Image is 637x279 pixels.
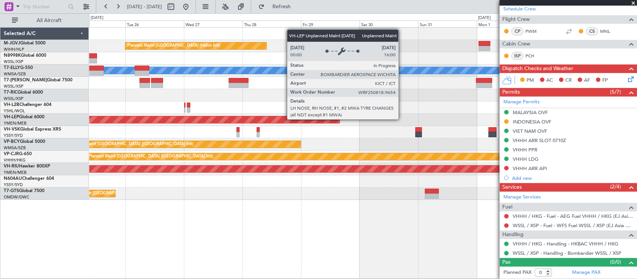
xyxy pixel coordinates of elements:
[502,258,510,267] span: Pax
[565,77,572,84] span: CR
[478,15,491,21] div: [DATE]
[4,170,26,175] a: YMEN/MEB
[513,213,633,219] a: VHHH / HKG - Fuel - AEG Fuel VHHH / HKG (EJ Asia Only)
[503,98,540,106] a: Manage Permits
[4,66,33,70] a: T7-ELLYG-550
[4,59,24,65] a: WSSL/XSP
[4,115,44,119] a: VH-LEPGlobal 6000
[513,241,618,247] a: VHHH / HKG - Handling - HKBAC VHHH / HKG
[600,28,617,35] a: MNL
[69,139,194,150] div: Planned Maint [GEOGRAPHIC_DATA] ([GEOGRAPHIC_DATA] Intl)
[4,78,72,82] a: T7-[PERSON_NAME]Global 7500
[4,145,26,151] a: WMSA/SZB
[4,176,54,181] a: N604AUChallenger 604
[503,269,531,276] label: Planned PAX
[4,139,45,144] a: VP-BCYGlobal 5000
[418,21,477,27] div: Sun 31
[4,127,20,132] span: VH-VSK
[4,96,24,101] a: WSSL/XSP
[586,27,598,35] div: CS
[513,137,566,144] div: VHHH ARR SLOT 0710Z
[610,258,621,266] span: (0/0)
[23,1,66,12] input: Trip Number
[513,165,547,172] div: VHHH ARR API
[4,103,19,107] span: VH-L2B
[4,90,18,95] span: T7-RIC
[255,1,300,13] button: Refresh
[4,139,20,144] span: VP-BCY
[127,40,220,51] div: Planned Maint [GEOGRAPHIC_DATA] (Halim Intl)
[4,78,47,82] span: T7-[PERSON_NAME]
[602,77,608,84] span: FP
[572,269,600,276] a: Manage PAX
[4,120,26,126] a: YMEN/MEB
[4,133,23,138] a: YSSY/SYD
[4,176,22,181] span: N604AU
[513,128,547,134] div: VIET NAM OVF
[4,108,25,114] a: YSHL/WOL
[91,15,103,21] div: [DATE]
[4,90,43,95] a: T7-RICGlobal 6000
[513,156,538,162] div: VHHH LDG
[67,21,126,27] div: Mon 25
[513,119,551,125] div: INDONESIA OVF
[4,189,19,193] span: T7-GTS
[4,189,44,193] a: T7-GTSGlobal 7500
[4,127,61,132] a: VH-VSKGlobal Express XRS
[4,53,21,58] span: N8998K
[4,164,19,169] span: VH-RIU
[502,15,530,24] span: Flight Crew
[19,18,79,23] span: All Aircraft
[502,65,573,73] span: Dispatch Checks and Weather
[360,21,418,27] div: Sat 30
[4,71,26,77] a: WMSA/SZB
[4,84,24,89] a: WSSL/XSP
[4,164,50,169] a: VH-RIUHawker 800XP
[477,21,535,27] div: Mon 1
[502,40,530,48] span: Cabin Crew
[511,27,524,35] div: CP
[4,194,29,200] a: OMDW/DWC
[502,231,524,239] span: Handling
[88,151,213,162] div: Planned Maint [GEOGRAPHIC_DATA] ([GEOGRAPHIC_DATA] Intl)
[4,115,19,119] span: VH-LEP
[525,28,542,35] a: PWM
[503,194,541,201] a: Manage Services
[301,21,360,27] div: Fri 29
[502,88,520,97] span: Permits
[4,41,46,46] a: M-JGVJGlobal 5000
[4,41,20,46] span: M-JGVJ
[502,203,512,211] span: Fuel
[4,53,46,58] a: N8998KGlobal 6000
[610,183,621,191] span: (2/4)
[584,77,590,84] span: AF
[4,182,23,188] a: YSSY/SYD
[511,52,524,60] div: ISP
[8,15,81,26] button: All Aircraft
[59,188,152,199] div: Unplanned Maint [GEOGRAPHIC_DATA] (Seletar)
[525,53,542,59] a: PCH
[4,66,20,70] span: T7-ELLY
[610,88,621,96] span: (5/7)
[513,147,537,153] div: VHHH PPR
[502,183,522,192] span: Services
[4,47,24,52] a: WIHH/HLP
[503,6,536,13] a: Schedule Crew
[513,222,633,229] a: WSSL / XSP - Fuel - WFS Fuel WSSL / XSP (EJ Asia Only)
[527,77,534,84] span: PM
[513,109,548,116] div: MALAYSIA OVF
[513,250,621,256] a: WSSL / XSP - Handling - Bombardier WSSL / XSP
[4,157,26,163] a: VHHH/HKG
[243,21,301,27] div: Thu 28
[4,152,19,156] span: VP-CJR
[512,175,633,181] div: Add new
[546,77,553,84] span: AC
[127,3,162,10] span: [DATE] - [DATE]
[184,21,243,27] div: Wed 27
[4,152,32,156] a: VP-CJRG-650
[266,4,297,9] span: Refresh
[4,103,51,107] a: VH-L2BChallenger 604
[125,21,184,27] div: Tue 26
